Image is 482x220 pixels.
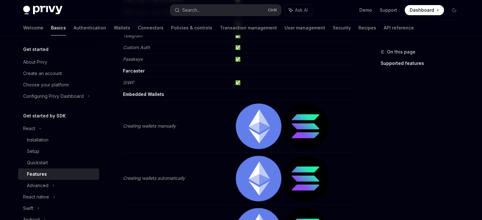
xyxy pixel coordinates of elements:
a: Basics [51,20,66,35]
img: solana.png [283,104,328,149]
a: Demo [359,7,372,13]
div: About Privy [23,58,47,66]
strong: Farcaster [123,68,145,73]
a: About Privy [18,56,99,68]
em: SIWF [123,80,134,85]
a: Authentication [74,20,106,35]
td: ✅ [233,53,351,65]
a: Wallets [114,20,130,35]
a: Features [18,168,99,180]
h5: Get started by SDK [23,112,66,120]
div: Configuring Privy Dashboard [23,92,84,100]
a: User management [285,20,325,35]
em: Passkeys [123,56,143,62]
a: API reference [384,20,414,35]
a: Recipes [358,20,376,35]
div: Setup [27,148,39,155]
span: Ask AI [295,7,308,13]
button: Toggle dark mode [449,5,459,15]
a: Transaction management [220,20,277,35]
a: Support [380,7,397,13]
td: ✅ [233,42,351,53]
a: Supported features [381,58,464,68]
span: On this page [387,48,415,56]
div: React [23,125,35,132]
div: Create an account [23,70,62,77]
em: Creating wallets automatically [123,175,185,181]
a: Security [333,20,351,35]
span: Ctrl K [268,8,277,13]
em: Creating wallets manually [123,123,176,129]
em: Custom Auth [123,45,150,50]
h5: Get started [23,46,48,53]
a: Quickstart [18,157,99,168]
a: Connectors [138,20,164,35]
button: Ask AI [284,4,312,16]
button: Search...CtrlK [170,4,281,16]
a: Choose your platform [18,79,99,91]
img: ethereum.png [236,156,281,201]
div: Installation [27,136,48,144]
div: Swift [23,204,33,212]
a: Welcome [23,20,43,35]
div: Features [27,170,47,178]
div: React native [23,193,49,201]
a: Setup [18,146,99,157]
a: Policies & controls [171,20,212,35]
td: ✅ [233,77,351,89]
span: Dashboard [410,7,434,13]
a: Create an account [18,68,99,79]
a: Dashboard [405,5,444,15]
img: solana.png [283,156,328,201]
td: ✅ [233,30,351,42]
em: Telegram [123,33,142,38]
img: dark logo [23,6,62,15]
strong: Embedded Wallets [123,91,164,97]
div: Search... [182,6,200,14]
a: Installation [18,134,99,146]
div: Choose your platform [23,81,69,89]
img: ethereum.png [236,104,281,149]
div: Quickstart [27,159,48,167]
div: Advanced [27,182,48,189]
